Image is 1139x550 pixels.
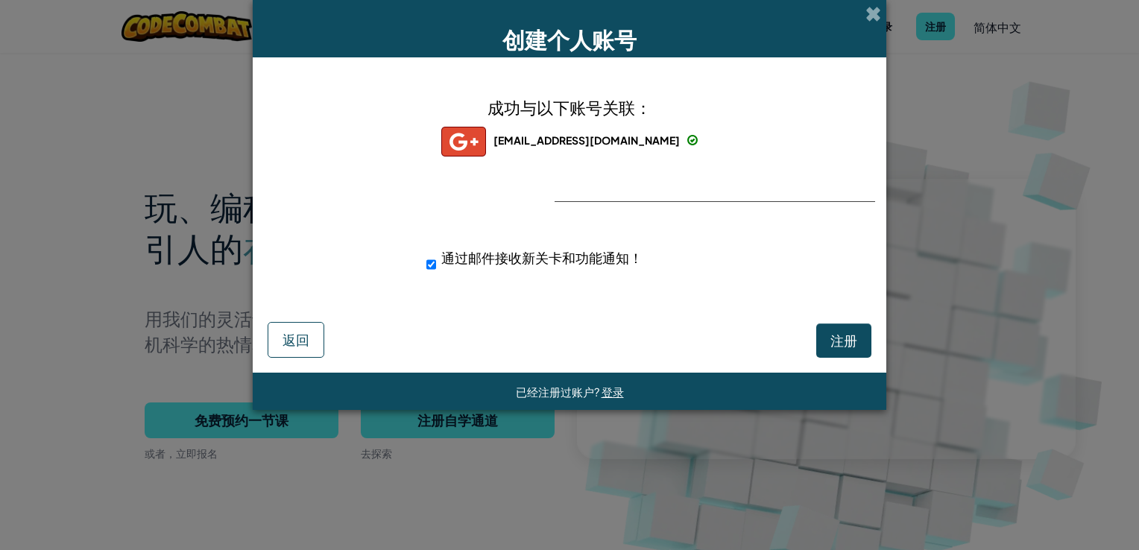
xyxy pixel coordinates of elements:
span: 返回 [283,331,309,348]
button: 返回 [268,322,324,358]
img: gplus_small.png [441,127,486,157]
iframe: Sign in with Google Dialog [833,15,1124,151]
span: 成功与以下账号关联： [488,97,651,118]
span: [EMAIL_ADDRESS][DOMAIN_NAME] [493,133,680,147]
input: 通过邮件接收新关卡和功能通知！ [426,250,436,279]
span: 创建个人账号 [502,25,637,54]
a: 登录 [602,385,624,399]
span: 注册 [830,332,857,349]
button: 注册 [816,323,871,358]
span: 通过邮件接收新关卡和功能通知！ [441,249,643,266]
span: 已经注册过账户? [516,385,602,399]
